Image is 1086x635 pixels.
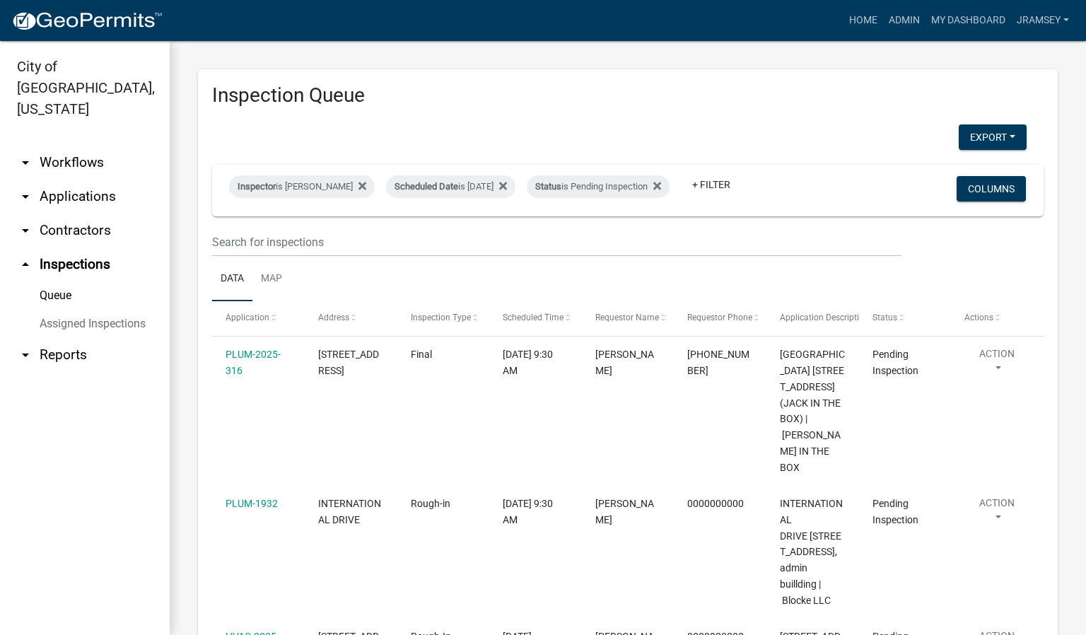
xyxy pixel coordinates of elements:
[780,498,843,606] span: INTERNATIONAL DRIVE 400 indternational drive, admin buillding | Blocke LLC
[780,313,869,322] span: Application Description
[252,257,291,302] a: Map
[411,313,471,322] span: Inspection Type
[397,301,489,335] datatable-header-cell: Inspection Type
[318,349,379,376] span: 1711 Veterans Parkway
[411,498,450,509] span: Rough-in
[595,313,659,322] span: Requestor Name
[226,349,281,376] a: PLUM-2025-316
[872,498,918,525] span: Pending Inspection
[595,498,654,525] span: Jeremy Ramsey
[212,257,252,302] a: Data
[681,172,742,197] a: + Filter
[535,181,561,192] span: Status
[318,498,381,525] span: INTERNATIONAL DRIVE
[843,7,883,34] a: Home
[687,498,744,509] span: 0000000000
[503,313,564,322] span: Scheduled Time
[687,313,752,322] span: Requestor Phone
[238,181,276,192] span: Inspector
[674,301,766,335] datatable-header-cell: Requestor Phone
[212,301,305,335] datatable-header-cell: Application
[17,256,34,273] i: arrow_drop_up
[212,228,901,257] input: Search for inspections
[582,301,675,335] datatable-header-cell: Requestor Name
[872,349,918,376] span: Pending Inspection
[872,313,897,322] span: Status
[503,496,568,528] div: [DATE] 9:30 AM
[386,175,515,198] div: is [DATE]
[883,7,926,34] a: Admin
[959,124,1027,150] button: Export
[951,301,1044,335] datatable-header-cell: Actions
[766,301,859,335] datatable-header-cell: Application Description
[17,188,34,205] i: arrow_drop_down
[964,496,1029,531] button: Action
[17,222,34,239] i: arrow_drop_down
[964,313,993,322] span: Actions
[926,7,1011,34] a: My Dashboard
[212,83,1044,107] h3: Inspection Queue
[411,349,432,360] span: Final
[17,154,34,171] i: arrow_drop_down
[489,301,582,335] datatable-header-cell: Scheduled Time
[780,349,845,472] span: 1711 Veterans Parkway 1701 Veterans Parkway (JACK IN THE BOX) | JACK IN THE BOX
[226,498,278,509] a: PLUM-1932
[859,301,952,335] datatable-header-cell: Status
[595,349,654,376] span: JACOB
[964,346,1029,382] button: Action
[229,175,375,198] div: is [PERSON_NAME]
[1011,7,1075,34] a: jramsey
[957,176,1026,202] button: Columns
[305,301,397,335] datatable-header-cell: Address
[17,346,34,363] i: arrow_drop_down
[226,313,269,322] span: Application
[318,313,349,322] span: Address
[687,349,749,376] span: 502-665-9135
[395,181,458,192] span: Scheduled Date
[503,346,568,379] div: [DATE] 9:30 AM
[527,175,670,198] div: is Pending Inspection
